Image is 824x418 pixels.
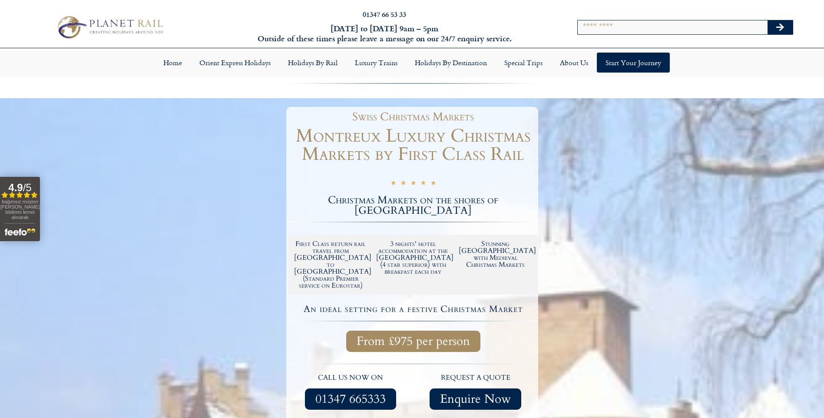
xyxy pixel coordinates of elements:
[155,53,191,73] a: Home
[597,53,670,73] a: Start your Journey
[290,305,537,314] h4: An ideal setting for a festive Christmas Market
[279,53,346,73] a: Holidays by Rail
[390,179,396,189] i: ★
[191,53,279,73] a: Orient Express Holidays
[430,388,521,410] a: Enquire Now
[305,388,396,410] a: 01347 665333
[294,240,368,289] h2: First Class return rail travel from [GEOGRAPHIC_DATA] to [GEOGRAPHIC_DATA] (Standard Premier serv...
[430,179,436,189] i: ★
[400,179,406,189] i: ★
[288,195,538,216] h2: Christmas Markets on the shores of [GEOGRAPHIC_DATA]
[410,179,416,189] i: ★
[376,240,450,275] h2: 3 nights' hotel accommodation at the [GEOGRAPHIC_DATA] (4 star superior) with breakfast each day
[420,179,426,189] i: ★
[53,13,166,41] img: Planet Rail Train Holidays Logo
[440,394,511,405] span: Enquire Now
[768,20,793,34] button: Search
[4,53,820,73] nav: Menu
[551,53,597,73] a: About Us
[346,331,480,352] a: From £975 per person
[417,372,534,384] p: request a quote
[390,178,436,189] div: 5/5
[288,127,538,163] h1: Montreux Luxury Christmas Markets by First Class Rail
[315,394,386,405] span: 01347 665333
[222,23,547,44] h6: [DATE] to [DATE] 9am – 5pm Outside of these times please leave a message on our 24/7 enquiry serv...
[406,53,496,73] a: Holidays by Destination
[459,240,533,268] h2: Stunning [GEOGRAPHIC_DATA] with Medieval Christmas Markets
[293,111,534,123] h1: Swiss Christmas Markets
[357,336,470,347] span: From £975 per person
[293,372,409,384] p: call us now on
[496,53,551,73] a: Special Trips
[346,53,406,73] a: Luxury Trains
[363,9,406,19] a: 01347 66 53 33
